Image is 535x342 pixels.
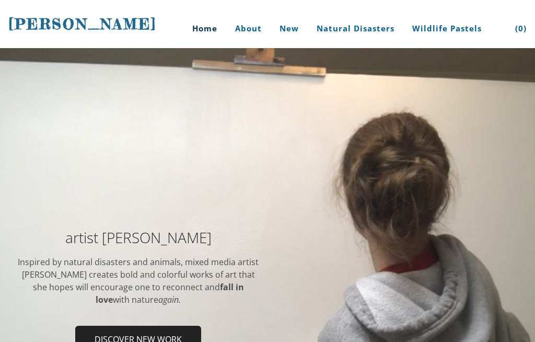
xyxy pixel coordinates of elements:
a: Home [177,9,225,48]
a: (0) [507,9,527,48]
span: [PERSON_NAME] [8,15,157,33]
a: [PERSON_NAME] [8,14,157,34]
a: Wildlife Pastels [404,9,490,48]
h2: artist [PERSON_NAME] [17,230,260,245]
a: New [272,9,307,48]
a: About [227,9,270,48]
a: Natural Disasters [309,9,402,48]
em: again. [158,294,181,305]
span: 0 [518,23,524,33]
div: Inspired by natural disasters and animals, mixed media artist [PERSON_NAME] ​creates bold and col... [17,256,260,306]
